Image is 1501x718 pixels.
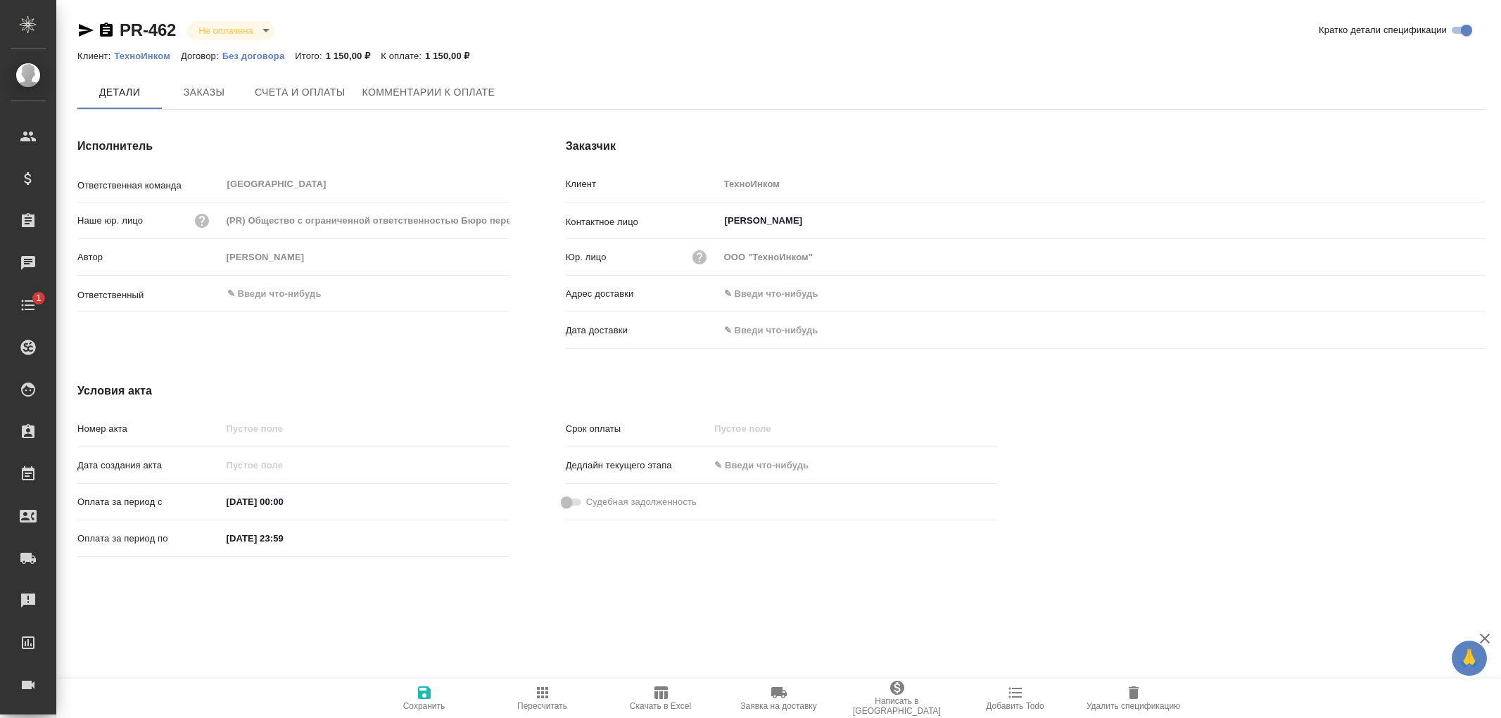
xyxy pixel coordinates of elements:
[719,320,842,340] input: ✎ Введи что-нибудь
[1478,219,1481,222] button: Open
[77,22,94,39] button: Скопировать ссылку для ЯМессенджера
[566,323,719,338] p: Дата доставки
[566,215,719,229] p: Контактное лицо
[586,495,697,509] span: Судебная задолженность
[566,138,1486,155] h4: Заказчик
[77,179,222,193] p: Ответственная команда
[362,84,495,101] span: Комментарии к оплате
[566,177,719,191] p: Клиент
[27,291,49,305] span: 1
[98,22,115,39] button: Скопировать ссылку
[77,495,222,509] p: Оплата за период с
[77,250,222,264] p: Автор
[86,84,153,101] span: Детали
[222,492,345,512] input: ✎ Введи что-нибудь
[381,51,425,61] p: К оплате:
[719,247,1486,267] input: Пустое поле
[194,25,257,37] button: Не оплачена
[1319,23,1447,37] span: Кратко детали спецификации
[1457,643,1481,673] span: 🙏
[709,455,832,475] input: ✎ Введи что-нибудь
[222,418,509,439] input: Пустое поле
[719,283,1486,304] input: ✎ Введи что-нибудь
[295,51,325,61] p: Итого:
[4,288,53,323] a: 1
[566,422,710,436] p: Срок оплаты
[222,51,296,61] p: Без договора
[566,459,710,473] p: Дедлайн текущего этапа
[502,293,505,295] button: Open
[187,21,274,40] div: Не оплачена
[222,455,345,475] input: Пустое поле
[709,418,832,439] input: Пустое поле
[77,532,222,546] p: Оплата за период по
[170,84,238,101] span: Заказы
[114,51,181,61] p: ТехноИнком
[222,49,296,61] a: Без договора
[114,49,181,61] a: ТехноИнком
[77,459,222,473] p: Дата создания акта
[566,250,607,264] p: Юр. лицо
[719,174,1486,194] input: Пустое поле
[326,51,381,61] p: 1 150,00 ₽
[77,214,143,228] p: Наше юр. лицо
[222,528,345,549] input: ✎ Введи что-нибудь
[226,286,458,302] input: ✎ Введи что-нибудь
[77,51,114,61] p: Клиент:
[181,51,222,61] p: Договор:
[566,287,719,301] p: Адрес доставки
[255,84,346,101] span: Счета и оплаты
[1452,641,1487,676] button: 🙏
[77,383,997,399] h4: Условия акта
[120,20,176,39] a: PR-462
[77,422,222,436] p: Номер акта
[222,210,509,231] input: Пустое поле
[77,138,509,155] h4: Исполнитель
[77,288,222,302] p: Ответственный
[425,51,481,61] p: 1 150,00 ₽
[222,247,509,267] input: Пустое поле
